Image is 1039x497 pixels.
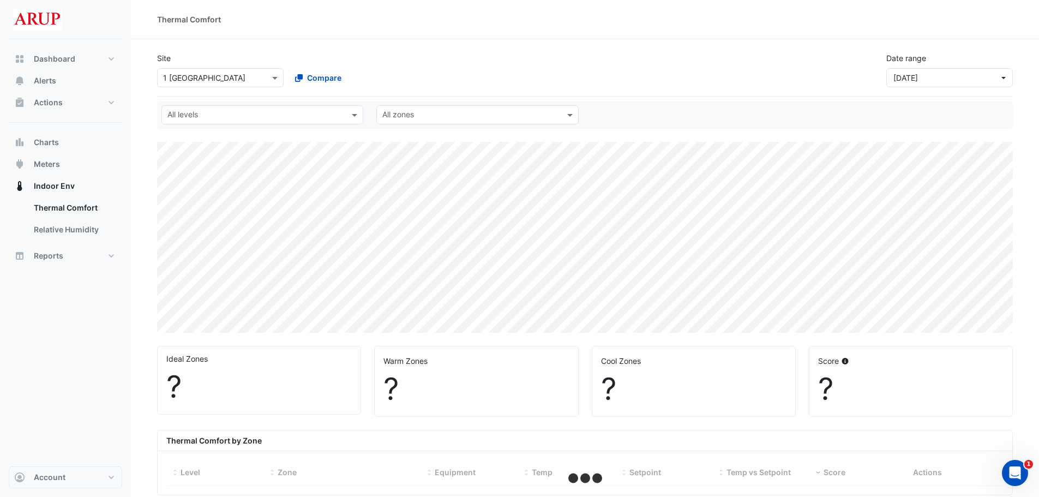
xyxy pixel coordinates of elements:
[9,466,122,488] button: Account
[1024,460,1033,469] span: 1
[14,159,25,170] app-icon: Meters
[34,181,75,191] span: Indoor Env
[383,371,569,408] div: ?
[9,153,122,175] button: Meters
[886,68,1013,87] button: [DATE]
[381,109,414,123] div: All zones
[9,70,122,92] button: Alerts
[893,73,918,82] span: 21 Jul 25
[14,53,25,64] app-icon: Dashboard
[9,48,122,70] button: Dashboard
[166,109,198,123] div: All levels
[9,131,122,153] button: Charts
[166,369,352,405] div: ?
[166,353,352,364] div: Ideal Zones
[14,97,25,108] app-icon: Actions
[9,92,122,113] button: Actions
[629,468,661,477] span: Setpoint
[13,9,62,31] img: Company Logo
[383,355,569,367] div: Warm Zones
[34,250,63,261] span: Reports
[278,468,297,477] span: Zone
[9,175,122,197] button: Indoor Env
[14,75,25,86] app-icon: Alerts
[34,137,59,148] span: Charts
[34,53,75,64] span: Dashboard
[435,468,476,477] span: Equipment
[14,250,25,261] app-icon: Reports
[9,197,122,245] div: Indoor Env
[34,472,65,483] span: Account
[824,468,845,477] span: Score
[601,371,786,408] div: ?
[34,97,63,108] span: Actions
[288,68,349,87] button: Compare
[25,219,122,241] a: Relative Humidity
[14,137,25,148] app-icon: Charts
[157,14,221,25] div: Thermal Comfort
[726,468,791,477] span: Temp vs Setpoint
[9,245,122,267] button: Reports
[818,355,1004,367] div: Score
[1002,460,1028,486] iframe: Intercom live chat
[34,75,56,86] span: Alerts
[25,197,122,219] a: Thermal Comfort
[34,159,60,170] span: Meters
[532,468,552,477] span: Temp
[818,371,1004,408] div: ?
[886,52,926,64] label: Date range
[307,72,341,83] span: Compare
[14,181,25,191] app-icon: Indoor Env
[157,52,171,64] label: Site
[913,468,942,477] span: Actions
[181,468,200,477] span: Level
[166,436,262,445] b: Thermal Comfort by Zone
[601,355,786,367] div: Cool Zones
